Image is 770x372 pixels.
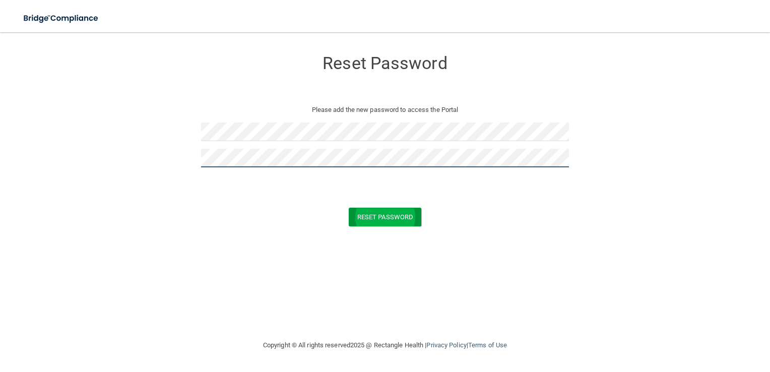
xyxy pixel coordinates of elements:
[349,208,421,226] button: Reset Password
[15,8,108,29] img: bridge_compliance_login_screen.278c3ca4.svg
[201,329,569,361] div: Copyright © All rights reserved 2025 @ Rectangle Health | |
[209,104,561,116] p: Please add the new password to access the Portal
[201,54,569,73] h3: Reset Password
[468,341,507,349] a: Terms of Use
[426,341,466,349] a: Privacy Policy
